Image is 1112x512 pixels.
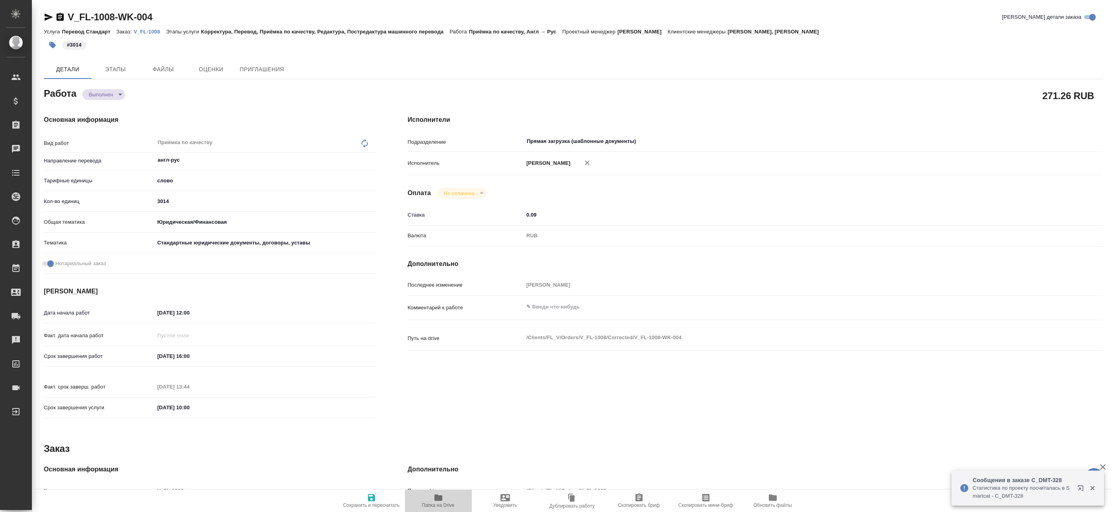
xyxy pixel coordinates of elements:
h2: Работа [44,86,76,100]
h4: Основная информация [44,465,376,474]
h4: Оплата [408,188,431,198]
button: Дублировать работу [539,490,606,512]
input: Пустое поле [154,485,376,496]
p: Факт. дата начала работ [44,332,154,340]
p: Работа [449,29,469,35]
p: Кол-во единиц [44,197,154,205]
h4: Дополнительно [408,465,1103,474]
span: Приглашения [240,64,284,74]
p: Общая тематика [44,218,154,226]
input: Пустое поле [524,485,1045,496]
input: ✎ Введи что-нибудь [154,307,224,319]
p: Дата начала работ [44,309,154,317]
input: ✎ Введи что-нибудь [524,209,1045,221]
span: [PERSON_NAME] детали заказа [1002,13,1081,21]
span: Детали [49,64,87,74]
p: Клиентские менеджеры [668,29,728,35]
span: Этапы [96,64,135,74]
p: Заказ: [116,29,133,35]
p: Вид работ [44,139,154,147]
span: Оценки [192,64,230,74]
button: Скопировать ссылку [55,12,65,22]
span: Уведомить [493,502,517,508]
h4: [PERSON_NAME] [44,287,376,296]
button: Сохранить и пересчитать [338,490,405,512]
span: Дублировать работу [549,503,595,509]
p: Подразделение [408,138,524,146]
button: Обновить файлы [739,490,806,512]
p: Комментарий к работе [408,304,524,312]
a: V_FL-1008 [134,28,166,35]
p: Cтатистика по проекту посчиталась в Smartcat - C_DMT-328 [973,484,1072,500]
textarea: /Clients/FL_V/Orders/V_FL-1008/Corrected/V_FL-1008-WK-004 [524,331,1045,344]
span: Скопировать мини-бриф [678,502,733,508]
p: [PERSON_NAME] [618,29,668,35]
span: Скопировать бриф [618,502,660,508]
p: Факт. срок заверш. работ [44,383,154,391]
p: Тарифные единицы [44,177,154,185]
p: Путь на drive [408,334,524,342]
button: Open [1041,141,1042,142]
div: слово [154,174,376,188]
button: Добавить тэг [44,36,61,54]
h4: Основная информация [44,115,376,125]
span: 3014 [61,41,87,48]
input: Пустое поле [524,279,1045,291]
p: [PERSON_NAME], [PERSON_NAME] [727,29,825,35]
p: Путь на drive [408,487,524,495]
span: Файлы [144,64,182,74]
p: Услуга [44,29,62,35]
button: 🙏 [1084,468,1104,488]
p: Перевод Стандарт [62,29,116,35]
p: Валюта [408,232,524,240]
p: Исполнитель [408,159,524,167]
p: Направление перевода [44,157,154,165]
button: Выполнен [86,91,115,98]
p: Сообщения в заказе C_DMT-328 [973,476,1072,484]
p: Этапы услуги [166,29,201,35]
input: ✎ Введи что-нибудь [154,402,224,413]
button: Папка на Drive [405,490,472,512]
span: Нотариальный заказ [55,260,106,268]
p: #3014 [67,41,82,49]
p: Последнее изменение [408,281,524,289]
input: ✎ Введи что-нибудь [154,195,376,207]
button: Закрыть [1084,485,1100,492]
button: Скопировать ссылку для ЯМессенджера [44,12,53,22]
p: Корректура, Перевод, Приёмка по качеству, Редактура, Постредактура машинного перевода [201,29,449,35]
input: Пустое поле [154,330,224,341]
div: Выполнен [82,89,125,100]
a: V_FL-1008-WK-004 [68,12,152,22]
div: Юридическая/Финансовая [154,215,376,229]
p: Тематика [44,239,154,247]
p: Ставка [408,211,524,219]
p: Срок завершения работ [44,352,154,360]
span: Сохранить и пересчитать [343,502,400,508]
div: Стандартные юридические документы, договоры, уставы [154,236,376,250]
span: Папка на Drive [422,502,455,508]
p: Код заказа [44,487,154,495]
button: Скопировать бриф [606,490,672,512]
button: Уведомить [472,490,539,512]
p: Приёмка по качеству, Англ → Рус [469,29,563,35]
p: Срок завершения услуги [44,404,154,412]
input: ✎ Введи что-нибудь [154,350,224,362]
div: RUB [524,229,1045,242]
input: Пустое поле [154,381,224,393]
button: Открыть в новой вкладке [1073,480,1092,499]
h2: Заказ [44,442,70,455]
h4: Исполнители [408,115,1103,125]
p: Проектный менеджер [562,29,617,35]
p: V_FL-1008 [134,29,166,35]
span: Обновить файлы [753,502,792,508]
button: Не оплачена [441,190,477,197]
button: Open [371,159,373,161]
p: [PERSON_NAME] [524,159,571,167]
h2: 271.26 RUB [1042,89,1094,102]
h4: Дополнительно [408,259,1103,269]
button: Скопировать мини-бриф [672,490,739,512]
button: Удалить исполнителя [578,154,596,172]
div: Выполнен [437,188,486,199]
